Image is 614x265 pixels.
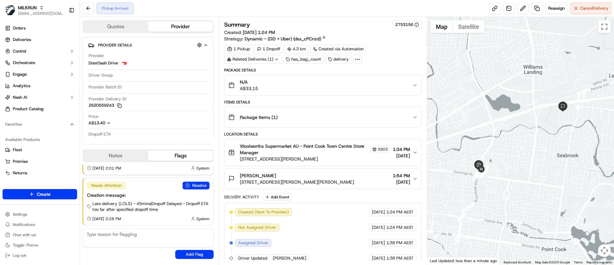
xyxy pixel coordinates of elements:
[88,40,208,50] button: Provider Details
[224,139,421,166] button: Woolworths Supermarket AU - Point Cook Town Centre Store Manager3903[STREET_ADDRESS][PERSON_NAME]...
[245,36,321,42] span: Dynamic - (DD + Uber) (dss_cPCnzd)
[89,84,122,90] span: Provider Batch ID
[224,68,421,73] div: Package Details
[310,45,366,54] a: Created via Automation
[224,36,326,42] div: Strategy:
[378,147,388,152] span: 3903
[429,256,450,265] img: Google
[18,11,64,16] button: [EMAIL_ADDRESS][DOMAIN_NAME]
[395,22,419,28] button: 2753156
[457,214,465,222] div: 2
[386,209,413,215] span: 1:24 PM AEST
[224,29,275,36] span: Created:
[238,209,289,215] span: Created (Sent To Provider)
[372,225,385,230] span: [DATE]
[83,151,148,161] button: Notes
[3,23,77,33] a: Orders
[13,25,26,31] span: Orders
[325,55,352,64] div: delivery
[89,60,118,66] span: DoorDash Drive
[598,20,611,33] button: Toggle fullscreen view
[3,92,77,103] button: Nash AI
[224,22,250,28] h3: Summary
[254,45,283,54] div: 1 Dropoff
[13,253,26,258] span: Log out
[238,255,267,261] span: Driver Updated
[3,119,77,129] div: Favorites
[240,79,258,85] span: N/A
[3,210,77,219] button: Settings
[3,220,77,229] button: Notifications
[3,35,77,45] a: Deliveries
[13,159,28,164] span: Promise
[243,29,275,35] span: [DATE] 1:24 PM
[175,250,214,259] button: Add Flag
[13,212,27,217] span: Settings
[3,189,77,199] button: Create
[89,96,126,102] span: Provider Delivery ID
[13,48,26,54] span: Control
[13,60,35,66] span: Orchestrate
[393,146,410,153] span: 1:34 PM
[5,5,15,15] img: MILKRUN
[386,225,413,230] span: 1:24 PM AEST
[245,36,326,42] a: Dynamic - (DD + Uber) (dss_cPCnzd)
[83,21,148,32] button: Quotes
[87,182,126,189] div: Needs Attention
[372,209,385,215] span: [DATE]
[13,147,22,153] span: Fleet
[3,135,77,145] div: Available Products
[372,240,385,246] span: [DATE]
[429,256,450,265] a: Open this area in Google Maps (opens a new window)
[224,132,421,137] div: Location Details
[454,232,463,241] div: 15
[273,255,306,261] span: [PERSON_NAME]
[3,81,77,91] a: Analytics
[574,261,583,264] a: Terms (opens in new tab)
[224,45,253,54] div: 1 Pickup
[5,159,75,164] a: Promise
[240,172,276,179] span: [PERSON_NAME]
[92,201,209,212] span: Late delivery (LOLS) - 45mins | Dropoff Delayed - Dropoff ETA too far after specified dropoff time
[196,216,209,221] span: System
[240,143,369,156] span: Woolworths Supermarket AU - Point Cook Town Centre Store Manager
[386,255,413,261] span: 1:38 PM AEST
[263,193,291,201] button: Add Event
[13,222,35,227] span: Notifications
[598,244,611,257] button: Map camera controls
[87,192,209,198] div: Creation message:
[5,147,75,153] a: Fleet
[37,191,51,197] span: Create
[13,83,30,89] span: Analytics
[89,138,110,144] div: 12 minutes
[240,156,390,162] span: [STREET_ADDRESS][PERSON_NAME]
[13,243,38,248] span: Toggle Theme
[545,3,568,14] button: Reassign
[453,237,461,245] div: 1
[477,167,485,175] div: 16
[98,43,132,48] span: Provider Details
[238,240,268,246] span: Assigned Driver
[3,241,77,250] button: Toggle Theme
[480,166,489,174] div: 19
[586,261,612,264] a: Report a map error
[3,168,77,178] button: Returns
[183,182,209,189] button: Resolve
[3,156,77,167] button: Promise
[548,5,565,11] span: Reassign
[89,103,122,108] button: 2620559243
[393,153,410,159] span: [DATE]
[481,165,489,174] div: 10
[480,168,488,177] div: 20
[18,4,37,11] button: MILKRUN
[3,58,77,68] button: Orchestrate
[13,106,43,112] span: Product Catalog
[480,169,488,178] div: 22
[3,46,77,56] button: Control
[224,195,259,200] div: Delivery Activity
[3,230,77,239] button: Chat with us!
